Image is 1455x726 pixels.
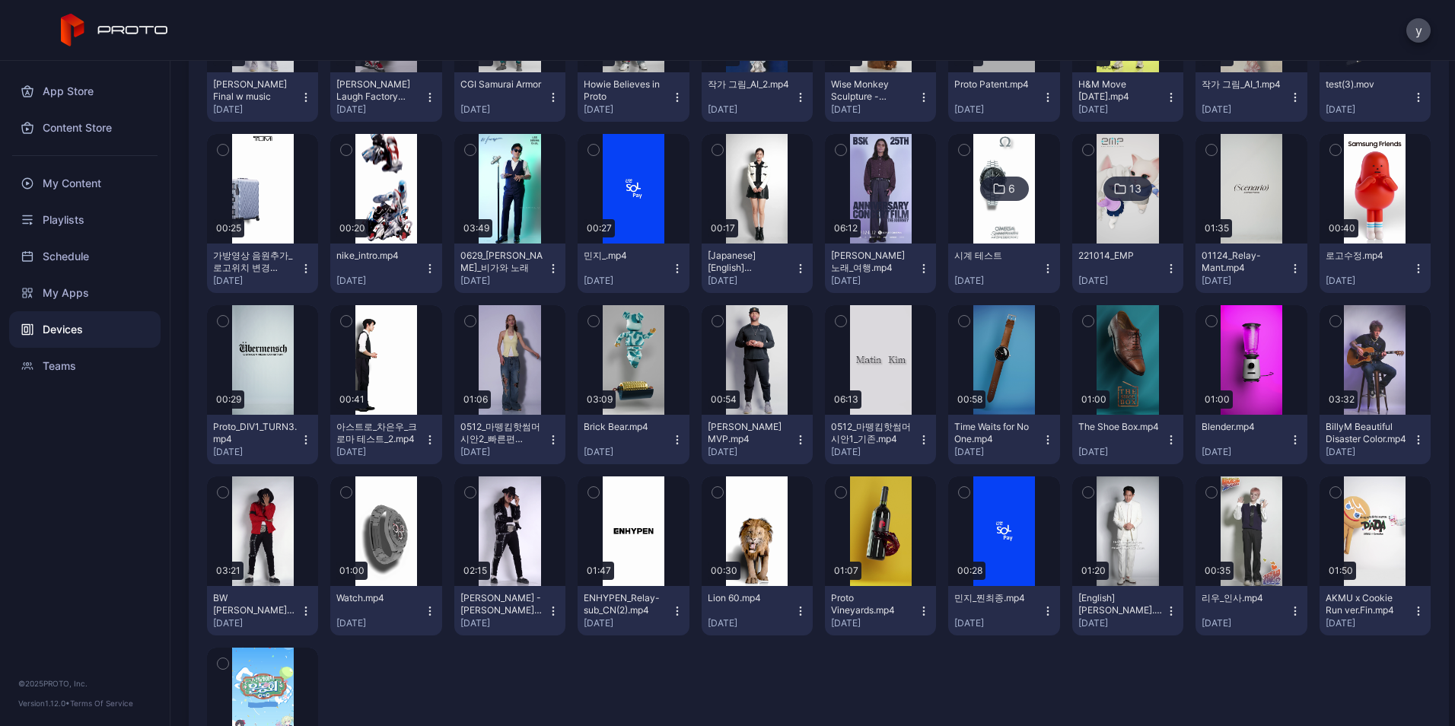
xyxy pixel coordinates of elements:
div: [DATE] [708,275,794,287]
div: [DATE] [954,617,1041,629]
div: [DATE] [1078,103,1165,116]
a: App Store [9,73,161,110]
button: Proto Vineyards.mp4[DATE] [825,586,936,635]
span: Version 1.12.0 • [18,699,70,708]
div: [DATE] [1326,275,1412,287]
div: Albert Pujols Final w music [213,78,297,103]
button: 가방영상 음원추가_로고위치 변경_1.mp4[DATE] [207,244,318,293]
button: The Shoe Box.mp4[DATE] [1072,415,1183,464]
div: [DATE] [460,275,547,287]
div: [DATE] [1078,446,1165,458]
div: [DATE] [708,617,794,629]
div: 아스트로_차은우_크로마 테스트_2.mp4 [336,421,420,445]
div: [DATE] [336,446,423,458]
div: Howie Believes in Proto [584,78,667,103]
div: [DATE] [460,446,547,458]
div: Kenan Thompson Laugh Factory Chicago - All city dialouge. [336,78,420,103]
div: [DATE] [1202,103,1288,116]
button: 작가 그림_AI_1.mp4[DATE] [1196,72,1307,122]
button: y [1406,18,1431,43]
div: [DATE] [336,103,423,116]
button: 0629_[PERSON_NAME]_비가와 노래[DATE] [454,244,565,293]
div: [DATE] [584,617,670,629]
div: test(3).mov [1326,78,1409,91]
div: [DATE] [954,275,1041,287]
a: Terms Of Service [70,699,133,708]
button: 아스트로_차은우_크로마 테스트_2.mp4[DATE] [330,415,441,464]
div: [DATE] [708,103,794,116]
div: [DATE] [1326,446,1412,458]
button: [PERSON_NAME] MVP.mp4[DATE] [702,415,813,464]
button: [PERSON_NAME] - [PERSON_NAME] Impersonator[DATE] [454,586,565,635]
button: [PERSON_NAME] 노래_여행.mp4[DATE] [825,244,936,293]
div: 시계 테스트 [954,250,1038,262]
div: ENHYPEN_Relay-sub_CN(2).mp4 [584,592,667,616]
button: Brick Bear.mp4[DATE] [578,415,689,464]
button: 0512_마뗑킴핫썸머 시안2_빠른편집.mp4[DATE] [454,415,565,464]
div: Wise Monkey Sculpture - Francois-Xavier Lalanne [831,78,915,103]
button: nike_intro.mp4[DATE] [330,244,441,293]
div: 0629_이승철_비가와 노래 [460,250,544,274]
div: CGI Samurai Armor [460,78,544,91]
button: [PERSON_NAME] Final w music[DATE] [207,72,318,122]
a: Devices [9,311,161,348]
a: Teams [9,348,161,384]
div: [DATE] [1078,275,1165,287]
div: Proto Patent.mp4 [954,78,1038,91]
div: 221014_EMP [1078,250,1162,262]
button: [PERSON_NAME] Laugh Factory [GEOGRAPHIC_DATA] - All city dialouge.[DATE] [330,72,441,122]
div: 리우_인사.mp4 [1202,592,1285,604]
div: Blender.mp4 [1202,421,1285,433]
button: Wise Monkey Sculpture - [PERSON_NAME][DATE] [825,72,936,122]
button: 민지_.mp4[DATE] [578,244,689,293]
button: H&M Move [DATE].mp4[DATE] [1072,72,1183,122]
button: 0512_마뗑킴핫썸머 시안1_기존.mp4[DATE] [825,415,936,464]
button: 로고수정.mp4[DATE] [1320,244,1431,293]
div: nike_intro.mp4 [336,250,420,262]
div: [DATE] [336,617,423,629]
div: © 2025 PROTO, Inc. [18,677,151,689]
div: BW Michael Jackson Impersonator [213,592,297,616]
div: [DATE] [213,275,300,287]
div: [DATE] [213,617,300,629]
div: [DATE] [336,275,423,287]
button: Time Waits for No One.mp4[DATE] [948,415,1059,464]
button: 리우_인사.mp4[DATE] [1196,586,1307,635]
div: BillyM Beautiful Disaster Color.mp4 [1326,421,1409,445]
div: 작가 그림_AI_1.mp4 [1202,78,1285,91]
div: 0512_마뗑킴핫썸머 시안1_기존.mp4 [831,421,915,445]
div: [DATE] [584,446,670,458]
div: [DATE] [831,275,918,287]
button: ENHYPEN_Relay-sub_CN(2).mp4[DATE] [578,586,689,635]
div: [Japanese] [English] 김태희.mp4 [708,250,791,274]
div: 로고수정.mp4 [1326,250,1409,262]
div: The Shoe Box.mp4 [1078,421,1162,433]
a: Content Store [9,110,161,146]
div: 01124_Relay-Mant.mp4 [1202,250,1285,274]
div: 김범수 노래_여행.mp4 [831,250,915,274]
div: Time Waits for No One.mp4 [954,421,1038,445]
button: BillyM Beautiful Disaster Color.mp4[DATE] [1320,415,1431,464]
a: Schedule [9,238,161,275]
div: [DATE] [1202,275,1288,287]
div: 민지_찐최종.mp4 [954,592,1038,604]
div: [DATE] [831,446,918,458]
button: 작가 그림_AI_2.mp4[DATE] [702,72,813,122]
div: My Content [9,165,161,202]
button: test(3).mov[DATE] [1320,72,1431,122]
button: AKMU x Cookie Run ver.Fin.mp4[DATE] [1320,586,1431,635]
div: Billie Jean - Michael Jackson Impersonator [460,592,544,616]
div: [DATE] [1326,103,1412,116]
div: 13 [1129,182,1141,196]
div: [DATE] [954,103,1041,116]
button: Proto Patent.mp4[DATE] [948,72,1059,122]
div: [DATE] [1202,446,1288,458]
button: Watch.mp4[DATE] [330,586,441,635]
div: H&M Move Jan2023.mp4 [1078,78,1162,103]
div: [DATE] [1202,617,1288,629]
button: Proto_DIV1_TURN3.mp4[DATE] [207,415,318,464]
